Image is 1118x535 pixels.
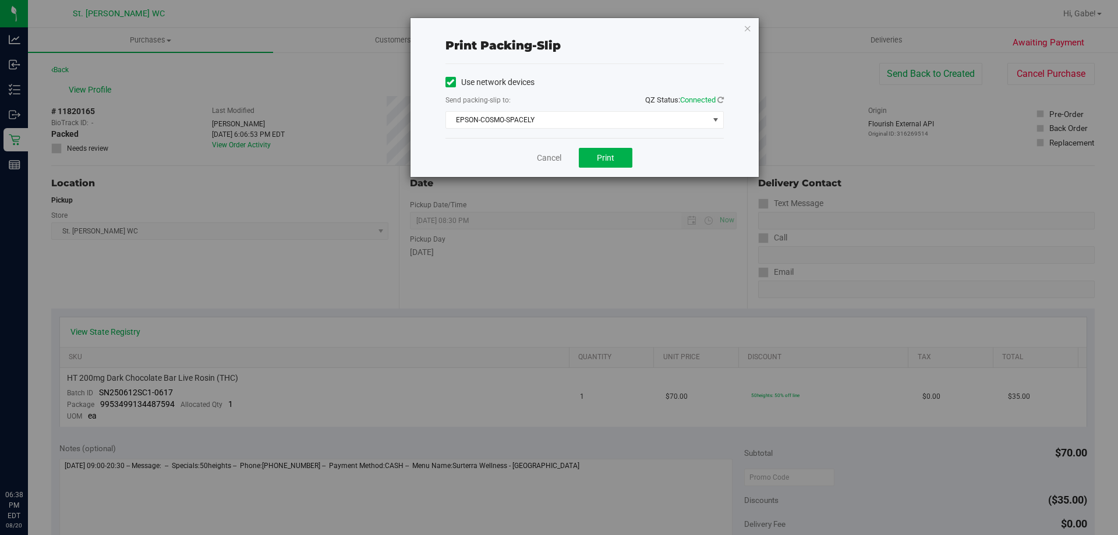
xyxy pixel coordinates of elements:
[446,112,709,128] span: EPSON-COSMO-SPACELY
[537,152,561,164] a: Cancel
[445,95,511,105] label: Send packing-slip to:
[445,76,535,88] label: Use network devices
[680,95,716,104] span: Connected
[645,95,724,104] span: QZ Status:
[12,442,47,477] iframe: Resource center
[708,112,723,128] span: select
[445,38,561,52] span: Print packing-slip
[579,148,632,168] button: Print
[597,153,614,162] span: Print
[34,440,48,454] iframe: Resource center unread badge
